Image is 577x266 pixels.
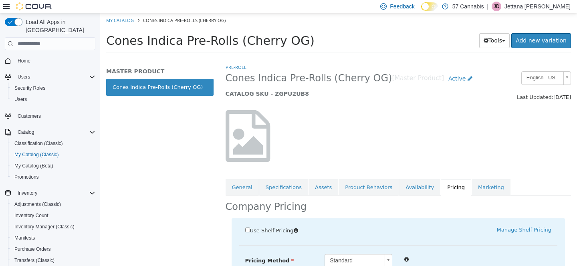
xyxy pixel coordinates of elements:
span: Inventory Count [14,212,48,219]
span: Adjustments (Classic) [14,201,61,208]
button: Users [14,72,33,82]
p: | [487,2,488,11]
button: Classification (Classic) [8,138,99,149]
a: My Catalog (Classic) [11,150,62,159]
button: Home [2,55,99,66]
span: Users [14,96,27,103]
a: Specifications [159,166,208,183]
button: Purchase Orders [8,244,99,255]
span: Security Roles [14,85,45,91]
span: Inventory Manager (Classic) [11,222,95,232]
button: Adjustments (Classic) [8,199,99,210]
span: Use Shelf Pricing [150,214,194,220]
img: Cova [16,2,52,10]
span: [DATE] [453,81,471,87]
span: Inventory Manager (Classic) [14,224,75,230]
button: Catalog [14,127,37,137]
span: Users [11,95,95,104]
h2: Company Pricing [125,187,207,200]
span: Security Roles [11,83,95,93]
input: Use Shelf Pricing [145,214,150,219]
button: Manifests [8,232,99,244]
span: Classification (Classic) [11,139,95,148]
span: Inventory [18,190,37,196]
button: Users [2,71,99,83]
span: Manifests [11,233,95,243]
a: Availability [299,166,340,183]
button: My Catalog (Beta) [8,160,99,171]
span: Classification (Classic) [14,140,63,147]
a: My Catalog (Beta) [11,161,56,171]
span: Adjustments (Classic) [11,199,95,209]
a: Product Behaviors [238,166,299,183]
span: Load All Apps in [GEOGRAPHIC_DATA] [22,18,95,34]
span: Active [348,62,365,69]
a: My Catalog [6,4,34,10]
span: My Catalog (Beta) [11,161,95,171]
span: Cones Indica Pre-Rolls (Cherry OG) [43,4,125,10]
span: Standard [225,241,281,254]
span: Feedback [390,2,414,10]
input: Dark Mode [421,2,438,11]
a: Security Roles [11,83,48,93]
span: Promotions [11,172,95,182]
a: Standard [224,241,292,254]
span: Purchase Orders [14,246,51,252]
button: Security Roles [8,83,99,94]
p: Jettana [PERSON_NAME] [504,2,571,11]
a: Home [14,56,34,66]
a: Adjustments (Classic) [11,199,64,209]
a: Inventory Manager (Classic) [11,222,78,232]
span: Catalog [18,129,34,135]
button: Tools [379,20,410,35]
a: Users [11,95,30,104]
span: Users [18,74,30,80]
button: Inventory Manager (Classic) [8,221,99,232]
span: Pricing Method [145,244,194,250]
span: Transfers (Classic) [14,257,54,264]
span: My Catalog (Classic) [14,151,59,158]
p: 57 Cannabis [452,2,484,11]
span: Cones Indica Pre-Rolls (Cherry OG) [125,59,292,71]
span: Inventory [14,188,95,198]
span: Users [14,72,95,82]
button: Inventory Count [8,210,99,221]
h5: MASTER PRODUCT [6,54,113,62]
a: Pre-Roll [125,51,146,57]
span: Inventory Count [11,211,95,220]
span: Home [18,58,30,64]
a: Transfers (Classic) [11,256,58,265]
span: JD [494,2,500,11]
span: Purchase Orders [11,244,95,254]
button: Customers [2,110,99,121]
span: Catalog [14,127,95,137]
a: English - US [421,58,471,72]
span: English - US [422,58,460,71]
span: Manifests [14,235,35,241]
a: Cones Indica Pre-Rolls (Cherry OG) [6,66,113,83]
a: Active [344,58,377,73]
span: Promotions [14,174,39,180]
a: Inventory Count [11,211,52,220]
a: Assets [208,166,238,183]
a: Purchase Orders [11,244,54,254]
a: Pricing [341,166,371,183]
span: Cones Indica Pre-Rolls (Cherry OG) [6,20,214,34]
span: Transfers (Classic) [11,256,95,265]
a: General [125,166,159,183]
button: Transfers (Classic) [8,255,99,266]
a: Classification (Classic) [11,139,66,148]
a: Promotions [11,172,42,182]
button: Inventory [14,188,40,198]
span: Customers [14,111,95,121]
span: Customers [18,113,41,119]
div: Jettana Darcus [492,2,501,11]
button: Promotions [8,171,99,183]
h5: CATALOG SKU - ZGPU2UB8 [125,77,381,84]
button: Inventory [2,187,99,199]
span: My Catalog (Beta) [14,163,53,169]
a: Marketing [371,166,410,183]
a: Manage Shelf Pricing [397,214,451,220]
a: Add new variation [411,20,471,35]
